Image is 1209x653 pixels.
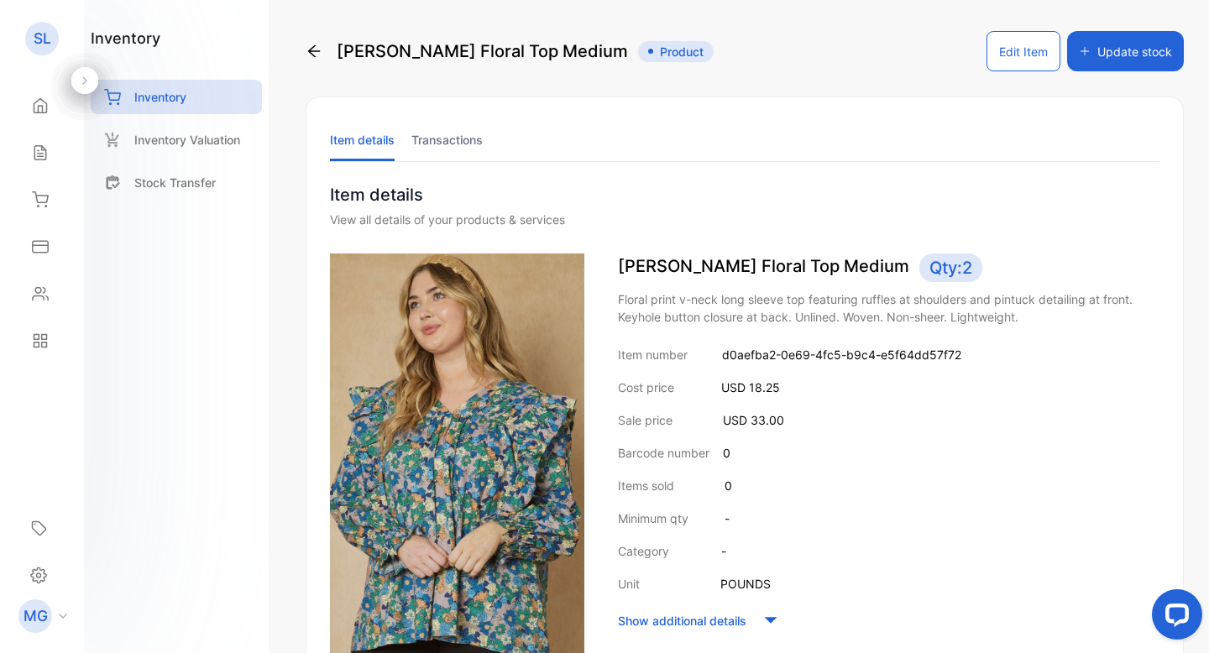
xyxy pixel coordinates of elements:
[134,174,216,191] p: Stock Transfer
[306,31,714,71] div: [PERSON_NAME] Floral Top Medium
[34,28,51,50] p: SL
[411,118,483,161] li: Transactions
[725,509,730,527] p: -
[987,31,1060,71] button: Edit Item
[618,379,674,396] p: Cost price
[1138,582,1209,653] iframe: LiveChat chat widget
[330,118,395,161] li: Item details
[638,41,714,62] span: Product
[618,253,1159,282] p: [PERSON_NAME] Floral Top Medium
[721,542,726,560] p: -
[725,477,732,494] p: 0
[91,27,160,50] h1: inventory
[723,444,730,462] p: 0
[618,509,688,527] p: Minimum qty
[722,346,961,363] p: d0aefba2-0e69-4fc5-b9c4-e5f64dd57f72
[330,211,1159,228] div: View all details of your products & services
[618,444,709,462] p: Barcode number
[91,80,262,114] a: Inventory
[24,605,48,627] p: MG
[618,411,673,429] p: Sale price
[134,131,240,149] p: Inventory Valuation
[618,542,669,560] p: Category
[330,182,1159,207] p: Item details
[618,477,674,494] p: Items sold
[91,123,262,157] a: Inventory Valuation
[720,575,771,593] p: POUNDS
[721,380,780,394] span: USD 18.25
[618,346,688,363] p: Item number
[1067,31,1184,71] button: Update stock
[618,575,640,593] p: Unit
[91,165,262,200] a: Stock Transfer
[618,290,1159,326] p: Floral print v-neck long sleeve top featuring ruffles at shoulders and pintuck detailing at front...
[134,88,186,106] p: Inventory
[723,413,784,427] span: USD 33.00
[919,253,982,282] span: Qty: 2
[618,612,746,629] p: Show additional details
